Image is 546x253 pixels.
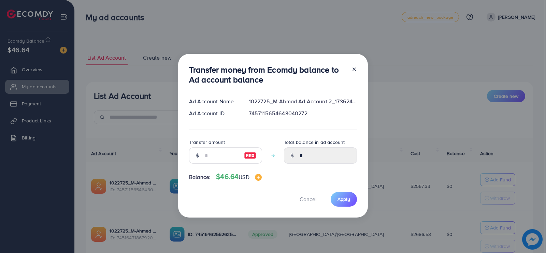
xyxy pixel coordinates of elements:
button: Apply [331,192,357,207]
span: Apply [337,196,350,203]
div: 7457115654643040272 [243,109,362,117]
div: Ad Account ID [184,109,243,117]
label: Transfer amount [189,139,225,146]
label: Total balance in ad account [284,139,345,146]
h3: Transfer money from Ecomdy balance to Ad account balance [189,65,346,85]
img: image [244,151,256,160]
div: Ad Account Name [184,98,243,105]
img: image [255,174,262,181]
button: Cancel [291,192,325,207]
span: Balance: [189,173,211,181]
span: Cancel [300,195,317,203]
span: USD [239,173,249,181]
div: 1022725_M-Ahmad Ad Account 2_1736245040763 [243,98,362,105]
h4: $46.64 [216,173,261,181]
